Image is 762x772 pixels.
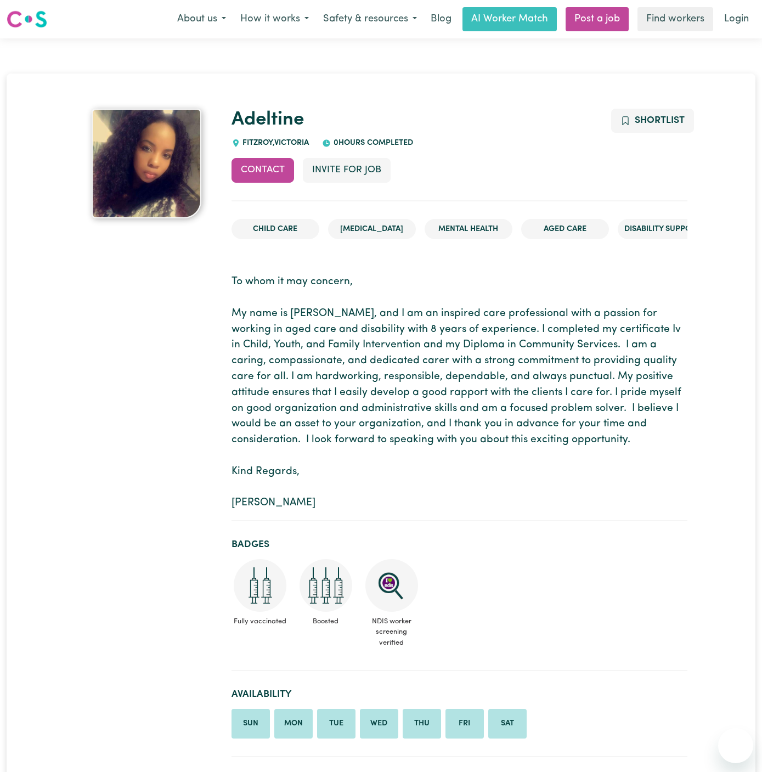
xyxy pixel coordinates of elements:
button: Add to shortlist [611,109,694,133]
li: Disability Support [618,219,707,240]
span: FITZROY , Victoria [240,139,309,147]
img: Adeltine [92,109,201,218]
li: Available on Saturday [488,709,527,739]
span: Shortlist [635,116,685,125]
li: Available on Sunday [232,709,270,739]
h2: Badges [232,539,687,550]
li: Mental Health [425,219,512,240]
img: NDIS Worker Screening Verified [365,559,418,612]
a: Adeltine 's profile picture' [75,109,218,218]
img: Care and support worker has received booster dose of COVID-19 vaccination [300,559,352,612]
button: How it works [233,8,316,31]
li: Available on Tuesday [317,709,355,739]
button: Safety & resources [316,8,424,31]
li: [MEDICAL_DATA] [328,219,416,240]
li: Available on Wednesday [360,709,398,739]
button: About us [170,8,233,31]
li: Aged Care [521,219,609,240]
a: Post a job [566,7,629,31]
button: Invite for Job [303,158,391,182]
li: Available on Thursday [403,709,441,739]
span: 0 hours completed [331,139,413,147]
iframe: Button to launch messaging window [718,728,753,763]
a: Careseekers logo [7,7,47,32]
a: Find workers [637,7,713,31]
img: Care and support worker has received 2 doses of COVID-19 vaccine [234,559,286,612]
a: Blog [424,7,458,31]
a: Adeltine [232,110,304,129]
a: Login [718,7,755,31]
h2: Availability [232,689,687,700]
li: Child care [232,219,319,240]
span: NDIS worker screening verified [363,612,420,652]
span: Boosted [297,612,354,631]
span: Fully vaccinated [232,612,289,631]
button: Contact [232,158,294,182]
p: To whom it may concern, My name is [PERSON_NAME], and I am an inspired care professional with a p... [232,274,687,511]
li: Available on Monday [274,709,313,739]
li: Available on Friday [445,709,484,739]
img: Careseekers logo [7,9,47,29]
a: AI Worker Match [462,7,557,31]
